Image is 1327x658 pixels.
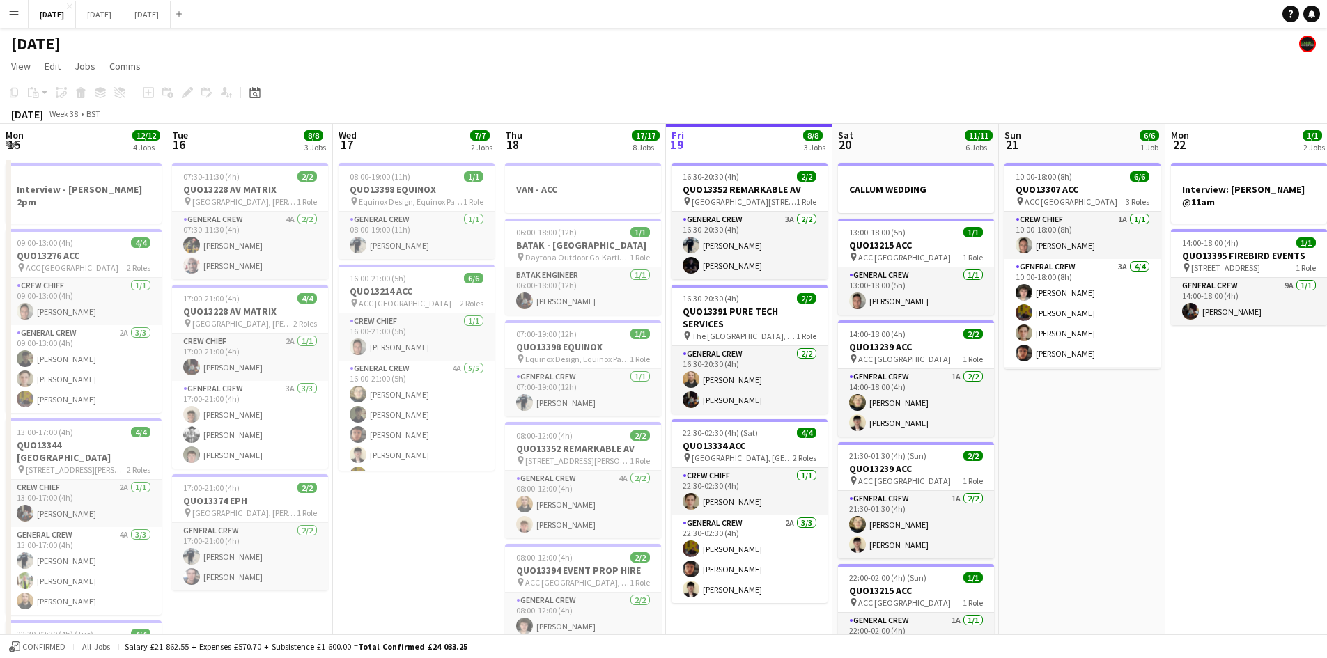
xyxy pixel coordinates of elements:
[297,483,317,493] span: 2/2
[1296,237,1316,248] span: 1/1
[75,60,95,72] span: Jobs
[505,471,661,538] app-card-role: General Crew4A2/208:00-12:00 (4h)[PERSON_NAME][PERSON_NAME]
[672,285,828,414] app-job-card: 16:30-20:30 (4h)2/2QUO13391 PURE TECH SERVICES The [GEOGRAPHIC_DATA], [STREET_ADDRESS]1 RoleGener...
[505,129,522,141] span: Thu
[29,1,76,28] button: [DATE]
[1191,263,1260,273] span: [STREET_ADDRESS]
[525,455,630,466] span: [STREET_ADDRESS][PERSON_NAME]
[339,129,357,141] span: Wed
[672,163,828,279] app-job-card: 16:30-20:30 (4h)2/2QUO13352 REMARKABLE AV [GEOGRAPHIC_DATA][STREET_ADDRESS]1 RoleGeneral Crew3A2/...
[1303,130,1322,141] span: 1/1
[692,453,793,463] span: [GEOGRAPHIC_DATA], [GEOGRAPHIC_DATA], [GEOGRAPHIC_DATA], [STREET_ADDRESS]
[359,196,463,207] span: Equinox Design, Equinox Park, [STREET_ADDRESS]
[838,320,994,437] div: 14:00-18:00 (4h)2/2QUO13239 ACC ACC [GEOGRAPHIC_DATA]1 RoleGeneral Crew1A2/214:00-18:00 (4h)[PERS...
[858,252,951,263] span: ACC [GEOGRAPHIC_DATA]
[192,318,293,329] span: [GEOGRAPHIC_DATA], [PERSON_NAME][STREET_ADDRESS]
[464,171,483,182] span: 1/1
[838,462,994,475] h3: QUO13239 ACC
[304,142,326,152] div: 3 Jobs
[131,237,150,248] span: 4/4
[339,361,495,489] app-card-role: General Crew4A5/516:00-21:00 (5h)[PERSON_NAME][PERSON_NAME][PERSON_NAME][PERSON_NAME][PERSON_NAME]
[17,427,73,437] span: 13:00-17:00 (4h)
[672,468,828,515] app-card-role: Crew Chief1/122:30-02:30 (4h)[PERSON_NAME]
[505,422,661,538] app-job-card: 08:00-12:00 (4h)2/2QUO13352 REMARKABLE AV [STREET_ADDRESS][PERSON_NAME]1 RoleGeneral Crew4A2/208:...
[505,163,661,213] app-job-card: VAN - ACC
[26,464,127,475] span: [STREET_ADDRESS][PERSON_NAME][PERSON_NAME]
[6,57,36,75] a: View
[503,136,522,152] span: 18
[797,293,816,304] span: 2/2
[672,212,828,279] app-card-role: General Crew3A2/216:30-20:30 (4h)[PERSON_NAME][PERSON_NAME]
[1171,183,1327,208] h3: Interview: [PERSON_NAME] @11am
[339,183,495,196] h3: QUO13398 EQUINOX
[858,597,951,608] span: ACC [GEOGRAPHIC_DATA]
[858,354,951,364] span: ACC [GEOGRAPHIC_DATA]
[172,494,328,507] h3: QUO13374 EPH
[172,474,328,590] app-job-card: 17:00-21:00 (4h)2/2QUO13374 EPH [GEOGRAPHIC_DATA], [PERSON_NAME][STREET_ADDRESS]1 RoleGeneral Cre...
[963,354,983,364] span: 1 Role
[505,369,661,416] app-card-role: General Crew1/107:00-19:00 (12h)[PERSON_NAME]
[838,163,994,213] div: CALLUM WEDDING
[963,451,983,461] span: 2/2
[838,584,994,597] h3: QUO13215 ACC
[516,552,573,563] span: 08:00-12:00 (4h)
[172,183,328,196] h3: QUO13228 AV MATRIX
[849,329,906,339] span: 14:00-18:00 (4h)
[838,369,994,437] app-card-role: General Crew1A2/214:00-18:00 (4h)[PERSON_NAME][PERSON_NAME]
[1182,237,1239,248] span: 14:00-18:00 (4h)
[630,227,650,237] span: 1/1
[350,171,410,182] span: 08:00-19:00 (11h)
[463,196,483,207] span: 1 Role
[965,130,993,141] span: 11/11
[6,418,162,615] div: 13:00-17:00 (4h)4/4QUO13344 [GEOGRAPHIC_DATA] [STREET_ADDRESS][PERSON_NAME][PERSON_NAME]2 RolesCr...
[1016,171,1072,182] span: 10:00-18:00 (8h)
[963,252,983,263] span: 1 Role
[672,419,828,603] div: 22:30-02:30 (4h) (Sat)4/4QUO13334 ACC [GEOGRAPHIC_DATA], [GEOGRAPHIC_DATA], [GEOGRAPHIC_DATA], [S...
[630,252,650,263] span: 1 Role
[838,219,994,315] app-job-card: 13:00-18:00 (5h)1/1QUO13215 ACC ACC [GEOGRAPHIC_DATA]1 RoleGeneral Crew1/113:00-18:00 (5h)[PERSON...
[669,136,684,152] span: 19
[803,130,823,141] span: 8/8
[127,263,150,273] span: 2 Roles
[672,305,828,330] h3: QUO13391 PURE TECH SERVICES
[1004,163,1161,369] div: 10:00-18:00 (8h)6/6QUO13307 ACC ACC [GEOGRAPHIC_DATA]3 RolesCrew Chief1A1/110:00-18:00 (8h)[PERSO...
[192,196,297,207] span: [GEOGRAPHIC_DATA], [PERSON_NAME][STREET_ADDRESS]
[172,163,328,279] app-job-card: 07:30-11:30 (4h)2/2QUO13228 AV MATRIX [GEOGRAPHIC_DATA], [PERSON_NAME][STREET_ADDRESS]1 RoleGener...
[1004,212,1161,259] app-card-role: Crew Chief1A1/110:00-18:00 (8h)[PERSON_NAME]
[339,265,495,471] div: 16:00-21:00 (5h)6/6QUO13214 ACC ACC [GEOGRAPHIC_DATA]2 RolesCrew Chief1/116:00-21:00 (5h)[PERSON_...
[123,1,171,28] button: [DATE]
[192,508,297,518] span: [GEOGRAPHIC_DATA], [PERSON_NAME][STREET_ADDRESS]
[6,129,24,141] span: Mon
[6,183,162,208] h3: Interview - [PERSON_NAME] 2pm
[672,129,684,141] span: Fri
[516,329,577,339] span: 07:00-19:00 (12h)
[838,129,853,141] span: Sat
[133,142,160,152] div: 4 Jobs
[630,430,650,441] span: 2/2
[838,442,994,558] div: 21:30-01:30 (4h) (Sun)2/2QUO13239 ACC ACC [GEOGRAPHIC_DATA]1 RoleGeneral Crew1A2/221:30-01:30 (4h...
[672,346,828,414] app-card-role: General Crew2/216:30-20:30 (4h)[PERSON_NAME][PERSON_NAME]
[471,142,492,152] div: 2 Jobs
[505,239,661,251] h3: BATAK - [GEOGRAPHIC_DATA]
[132,130,160,141] span: 12/12
[838,340,994,353] h3: QUO13239 ACC
[6,278,162,325] app-card-role: Crew Chief1/109:00-13:00 (4h)[PERSON_NAME]
[172,212,328,279] app-card-role: General Crew4A2/207:30-11:30 (4h)[PERSON_NAME][PERSON_NAME]
[358,641,467,652] span: Total Confirmed £24 033.25
[172,334,328,381] app-card-role: Crew Chief2A1/117:00-21:00 (4h)[PERSON_NAME]
[1002,136,1021,152] span: 21
[297,171,317,182] span: 2/2
[630,354,650,364] span: 1 Role
[796,331,816,341] span: 1 Role
[525,252,630,263] span: Daytona Outdoor Go-Karting | [PERSON_NAME], [GEOGRAPHIC_DATA], [GEOGRAPHIC_DATA][PERSON_NAME][PER...
[683,428,758,438] span: 22:30-02:30 (4h) (Sat)
[505,564,661,577] h3: QUO13394 EVENT PROP HIRE
[339,163,495,259] app-job-card: 08:00-19:00 (11h)1/1QUO13398 EQUINOX Equinox Design, Equinox Park, [STREET_ADDRESS]1 RoleGeneral ...
[793,453,816,463] span: 2 Roles
[1025,196,1117,207] span: ACC [GEOGRAPHIC_DATA]
[630,577,650,588] span: 1 Role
